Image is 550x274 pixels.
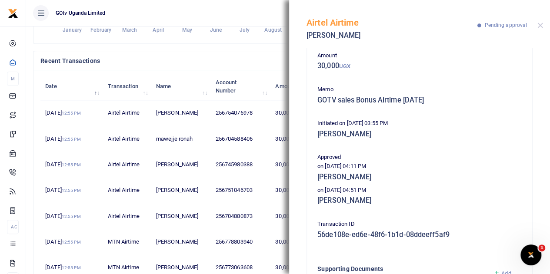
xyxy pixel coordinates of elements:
[90,27,111,33] tspan: February
[151,229,211,255] td: [PERSON_NAME]
[63,27,82,33] tspan: January
[103,126,151,152] td: Airtel Airtime
[270,178,309,203] td: 30,000
[40,73,103,100] th: Date: activate to sort column descending
[317,85,522,94] p: Memo
[62,111,81,116] small: 12:55 PM
[103,203,151,229] td: Airtel Airtime
[317,62,522,70] h5: 30,000
[62,162,81,167] small: 12:55 PM
[210,73,270,100] th: Account Number: activate to sort column ascending
[103,73,151,100] th: Transaction: activate to sort column ascending
[122,27,137,33] tspan: March
[339,63,350,69] small: UGX
[40,152,103,177] td: [DATE]
[239,27,249,33] tspan: July
[270,229,309,255] td: 30,000
[40,100,103,126] td: [DATE]
[62,265,81,270] small: 12:55 PM
[153,27,164,33] tspan: April
[317,220,522,229] p: Transaction ID
[537,23,543,28] button: Close
[210,178,270,203] td: 256751046703
[270,100,309,126] td: 30,000
[317,162,522,171] p: on [DATE] 04:11 PM
[7,220,19,234] li: Ac
[520,244,541,265] iframe: Intercom live chat
[317,196,522,205] h5: [PERSON_NAME]
[40,126,103,152] td: [DATE]
[317,153,522,162] p: Approved
[62,137,81,142] small: 12:55 PM
[210,152,270,177] td: 256745980388
[210,27,222,33] tspan: June
[40,56,329,66] h4: Recent Transactions
[210,229,270,255] td: 256778803940
[538,244,545,251] span: 1
[62,214,81,219] small: 12:55 PM
[484,22,527,28] span: Pending approval
[270,126,309,152] td: 30,000
[270,73,309,100] th: Amount: activate to sort column ascending
[52,9,109,17] span: GOtv Uganda Limited
[317,130,522,139] h5: [PERSON_NAME]
[151,73,211,100] th: Name: activate to sort column ascending
[151,203,211,229] td: [PERSON_NAME]
[40,229,103,255] td: [DATE]
[317,231,522,239] h5: 56de108e-ed6e-48f6-1b1d-08ddeeff5af9
[62,188,81,193] small: 12:55 PM
[40,178,103,203] td: [DATE]
[317,119,522,128] p: Initiated on [DATE] 03:55 PM
[103,178,151,203] td: Airtel Airtime
[103,152,151,177] td: Airtel Airtime
[103,100,151,126] td: Airtel Airtime
[210,203,270,229] td: 256704880873
[210,126,270,152] td: 256704588406
[210,100,270,126] td: 256754076978
[40,203,103,229] td: [DATE]
[317,173,522,182] h5: [PERSON_NAME]
[317,96,522,105] h5: GOTV sales Bonus Airtime [DATE]
[307,17,477,28] h5: Airtel Airtime
[307,31,477,40] h5: [PERSON_NAME]
[270,152,309,177] td: 30,000
[264,27,282,33] tspan: August
[317,51,522,60] p: Amount
[151,178,211,203] td: [PERSON_NAME]
[317,186,522,195] p: on [DATE] 04:51 PM
[8,8,18,19] img: logo-small
[151,100,211,126] td: [PERSON_NAME]
[317,264,487,274] h4: Supporting Documents
[151,126,211,152] td: mawejje ronah
[8,10,18,16] a: logo-small logo-large logo-large
[270,203,309,229] td: 30,000
[151,152,211,177] td: [PERSON_NAME]
[7,72,19,86] li: M
[182,27,192,33] tspan: May
[62,240,81,244] small: 12:55 PM
[103,229,151,255] td: MTN Airtime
